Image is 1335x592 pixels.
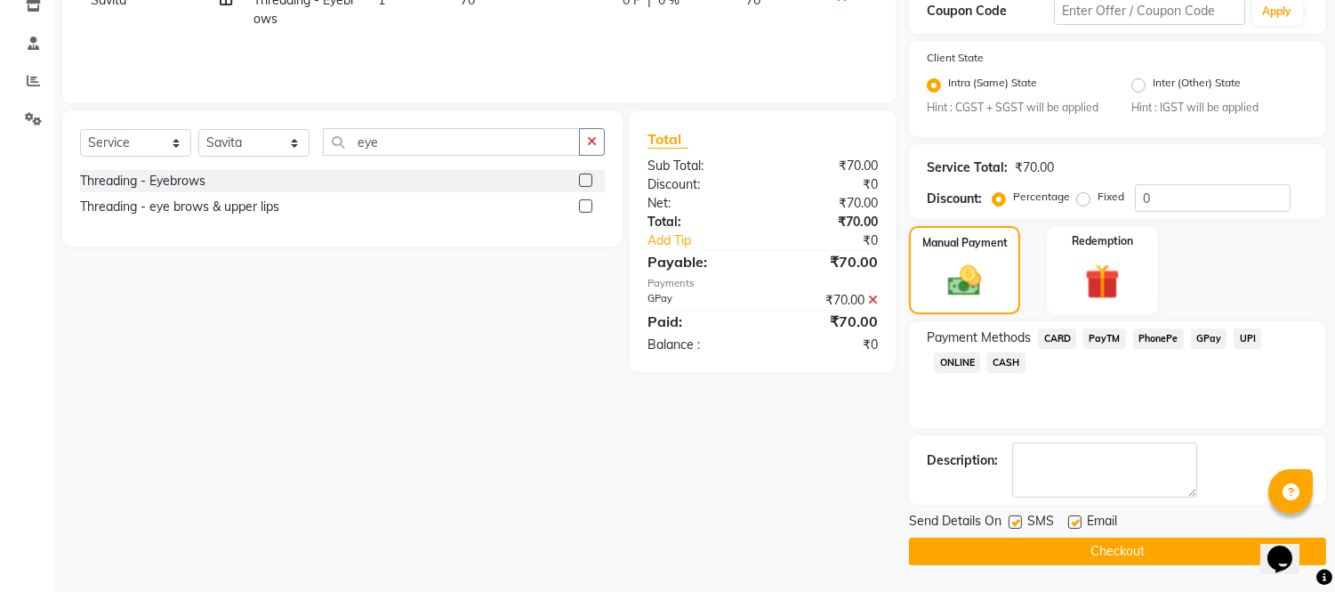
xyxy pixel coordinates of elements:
div: Balance : [634,336,763,354]
div: ₹70.00 [763,311,892,332]
input: Search or Scan [323,128,580,156]
div: ₹70.00 [763,213,892,231]
div: Paid: [634,311,763,332]
span: ONLINE [934,353,980,373]
div: ₹70.00 [763,251,892,272]
span: GPay [1191,328,1227,349]
span: CARD [1038,328,1076,349]
div: GPay [634,291,763,310]
span: CASH [987,353,1025,373]
div: Coupon Code [927,2,1054,20]
label: Fixed [1098,189,1124,205]
label: Manual Payment [922,235,1008,251]
div: Payable: [634,251,763,272]
div: Service Total: [927,158,1008,177]
div: Discount: [634,175,763,194]
small: Hint : IGST will be applied [1131,100,1308,116]
div: Sub Total: [634,157,763,175]
label: Inter (Other) State [1153,75,1241,96]
a: Add Tip [634,231,784,250]
span: UPI [1234,328,1261,349]
div: Payments [647,276,878,291]
span: Send Details On [909,512,1001,534]
div: ₹70.00 [763,291,892,310]
label: Intra (Same) State [948,75,1037,96]
div: Threading - eye brows & upper lips [80,198,279,216]
div: ₹70.00 [763,157,892,175]
img: _gift.svg [1074,260,1130,304]
span: SMS [1027,512,1054,534]
div: Threading - Eyebrows [80,172,205,191]
div: ₹70.00 [1015,158,1054,177]
span: PhonePe [1133,328,1184,349]
div: Description: [927,451,998,470]
iframe: chat widget [1260,521,1317,574]
div: Net: [634,194,763,213]
span: Total [647,130,688,149]
div: ₹0 [763,336,892,354]
span: Email [1087,512,1117,534]
div: ₹70.00 [763,194,892,213]
small: Hint : CGST + SGST will be applied [927,100,1104,116]
label: Percentage [1013,189,1070,205]
div: Total: [634,213,763,231]
div: ₹0 [784,231,892,250]
span: PayTM [1083,328,1126,349]
label: Redemption [1072,233,1133,249]
button: Checkout [909,538,1326,565]
span: Payment Methods [927,328,1031,347]
div: ₹0 [763,175,892,194]
div: Discount: [927,190,982,208]
img: _cash.svg [937,262,991,300]
label: Client State [927,50,984,66]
